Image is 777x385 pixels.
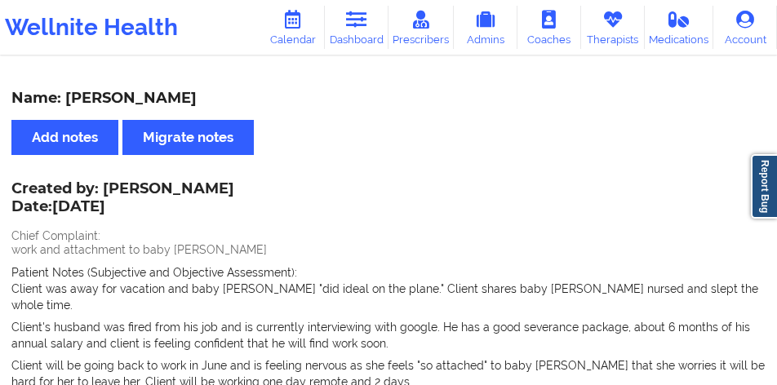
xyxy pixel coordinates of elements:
a: Prescribers [388,6,454,49]
p: Client's husband was fired from his job and is currently interviewing with google. He has a good ... [11,319,766,352]
button: Add notes [11,120,118,155]
p: work and attachment to baby [PERSON_NAME] [11,241,766,258]
a: Admins [454,6,517,49]
span: Patient Notes (Subjective and Objective Assessment): [11,266,297,279]
a: Dashboard [325,6,388,49]
a: Account [713,6,777,49]
a: Medications [645,6,713,49]
p: Date: [DATE] [11,197,234,218]
a: Report Bug [751,154,777,219]
div: Name: [PERSON_NAME] [11,89,766,108]
span: Chief Complaint: [11,229,100,242]
a: Calendar [261,6,325,49]
a: Coaches [517,6,581,49]
button: Migrate notes [122,120,254,155]
div: Created by: [PERSON_NAME] [11,180,234,218]
a: Therapists [581,6,645,49]
p: Client was away for vacation and baby [PERSON_NAME] "did ideal on the plane." Client shares baby ... [11,281,766,313]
